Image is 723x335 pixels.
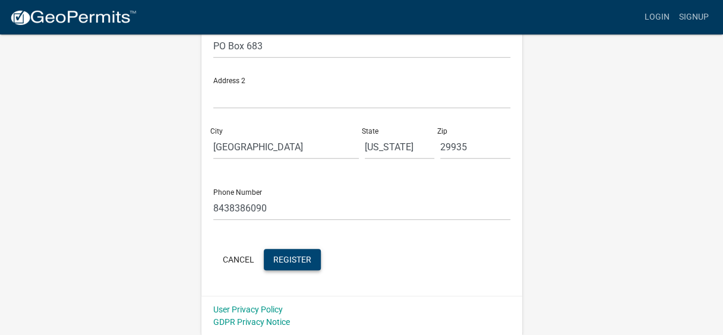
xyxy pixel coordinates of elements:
a: Signup [674,6,713,29]
button: Register [264,249,321,270]
a: User Privacy Policy [213,305,283,314]
a: GDPR Privacy Notice [213,317,290,327]
a: Login [640,6,674,29]
button: Cancel [213,249,264,270]
span: Register [273,254,311,264]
